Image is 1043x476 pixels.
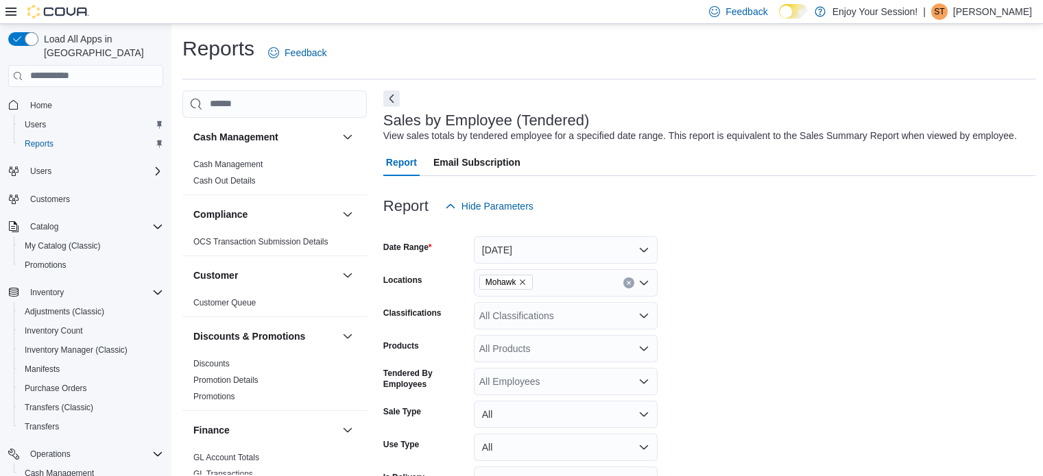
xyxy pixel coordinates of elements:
p: [PERSON_NAME] [953,3,1032,20]
h3: Sales by Employee (Tendered) [383,112,590,129]
a: Feedback [263,39,332,66]
span: Home [30,100,52,111]
input: Dark Mode [779,4,808,18]
span: Cash Out Details [193,175,256,186]
a: Reports [19,136,59,152]
span: Promotion Details [193,375,259,386]
button: Customer [193,268,337,282]
span: Operations [25,446,163,462]
label: Products [383,340,419,351]
a: Customer Queue [193,298,256,308]
a: Users [19,116,51,133]
span: Catalog [30,221,58,232]
label: Tendered By Employees [383,368,468,390]
span: Manifests [19,361,163,377]
span: Mohawk [485,275,516,289]
button: Finance [193,423,337,437]
a: Customers [25,191,75,208]
a: Transfers [19,418,64,435]
h3: Compliance [193,208,248,221]
span: Hide Parameters [461,199,534,213]
button: Compliance [193,208,337,221]
button: Cash Management [339,129,356,145]
button: Open list of options [638,343,649,354]
button: Inventory Manager (Classic) [14,340,169,360]
span: Inventory [30,287,64,298]
div: Discounts & Promotions [182,355,367,410]
p: Enjoy Your Session! [832,3,918,20]
button: All [474,401,658,428]
div: Shannon Thompson [931,3,948,20]
button: Catalog [25,218,64,235]
span: Feedback [726,5,767,18]
div: Compliance [182,234,367,255]
a: Promotion Details [193,375,259,385]
span: Catalog [25,218,163,235]
button: Customers [3,189,169,209]
a: Promotions [193,392,235,401]
span: Cash Management [193,159,263,170]
span: Transfers (Classic) [25,402,93,413]
span: Users [30,166,51,177]
a: Cash Management [193,160,263,169]
button: Users [3,162,169,181]
button: [DATE] [474,236,658,264]
span: My Catalog (Classic) [19,238,163,254]
a: Discounts [193,359,230,368]
a: Cash Out Details [193,176,256,186]
span: Adjustments (Classic) [19,303,163,320]
a: Transfers (Classic) [19,399,99,416]
span: Reports [25,138,53,149]
span: Customers [25,190,163,208]
button: Manifests [14,360,169,379]
span: Report [386,149,417,176]
span: Promotions [19,257,163,273]
p: | [923,3,926,20]
span: Operations [30,449,71,460]
button: Remove Mohawk from selection in this group [518,278,527,286]
span: Feedback [285,46,326,60]
button: My Catalog (Classic) [14,236,169,255]
button: Inventory Count [14,321,169,340]
button: Open list of options [638,310,649,321]
button: Clear input [623,277,634,288]
span: Inventory Count [19,323,163,339]
button: Customer [339,267,356,284]
button: Discounts & Promotions [193,329,337,343]
span: Home [25,97,163,114]
span: Transfers [25,421,59,432]
span: Users [19,116,163,133]
a: OCS Transaction Submission Details [193,237,328,247]
button: All [474,434,658,461]
button: Finance [339,422,356,438]
span: Promotions [25,260,67,271]
button: Adjustments (Classic) [14,302,169,321]
span: Users [25,163,163,179]
a: Home [25,97,58,114]
button: Reports [14,134,169,153]
a: Inventory Count [19,323,88,339]
label: Use Type [383,439,419,450]
span: Email Subscription [433,149,520,176]
span: ST [934,3,944,20]
button: Users [14,115,169,134]
button: Catalog [3,217,169,236]
h3: Report [383,198,429,214]
a: My Catalog (Classic) [19,238,106,254]
a: Promotions [19,257,72,273]
button: Next [383,90,400,107]
label: Date Range [383,242,432,253]
button: Operations [25,446,76,462]
span: Customers [30,194,70,205]
span: My Catalog (Classic) [25,240,101,251]
span: Users [25,119,46,130]
span: Purchase Orders [25,383,87,394]
label: Classifications [383,308,442,318]
label: Sale Type [383,406,421,417]
a: Inventory Manager (Classic) [19,342,133,358]
span: Transfers (Classic) [19,399,163,416]
span: Inventory [25,284,163,301]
